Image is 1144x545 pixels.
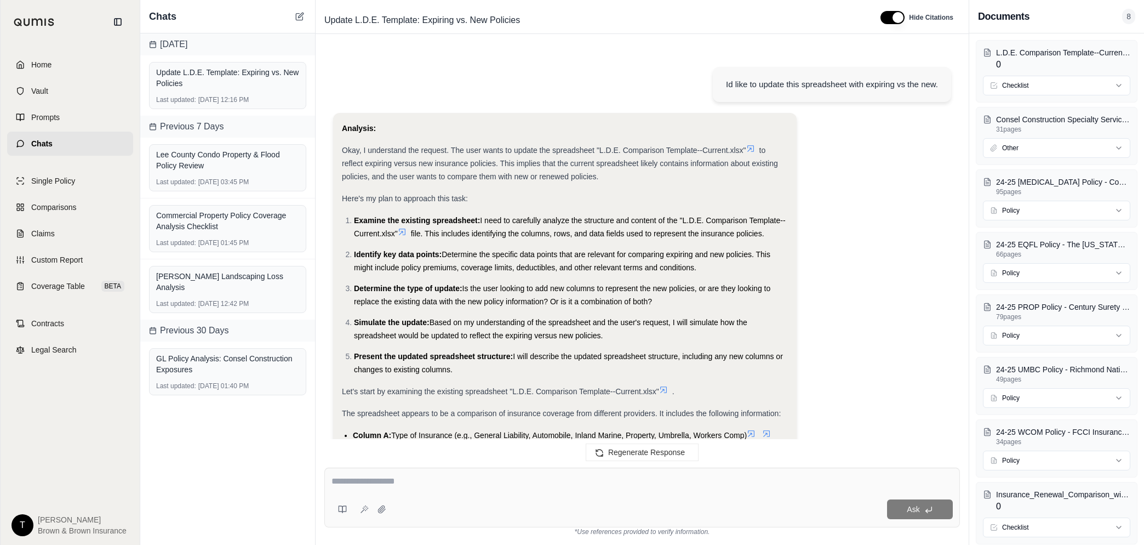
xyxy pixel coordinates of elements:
p: 95 pages [996,188,1130,196]
button: 24-25 UMBC Policy - Richmond National Insurance Company eff 9252024.pdf49pages [983,364,1130,384]
span: Prompts [31,112,60,123]
span: Column A: [353,431,391,440]
span: Chats [149,9,176,24]
button: Ask [887,499,953,519]
span: Vault [31,86,48,96]
span: Last updated: [156,299,196,308]
p: 24-25 EQFL Policy - The Ohio Casualty Insurance Company.PDF [996,239,1130,250]
span: Last updated: [156,178,196,186]
div: Commercial Property Policy Coverage Analysis Checklist [156,210,299,232]
div: [PERSON_NAME] Landscaping Loss Analysis [156,271,299,293]
div: [DATE] 12:16 PM [156,95,299,104]
span: Custom Report [31,254,83,265]
a: Comparisons [7,195,133,219]
a: Home [7,53,133,77]
p: 31 pages [996,125,1130,134]
p: Consel Construction Specialty Services, Inc - 25-26 Proposal DRAFT.pdf [996,114,1130,125]
button: Collapse sidebar [109,13,127,31]
a: Single Policy [7,169,133,193]
div: [DATE] 12:42 PM [156,299,299,308]
a: Vault [7,79,133,103]
span: I will describe the updated spreadsheet structure, including any new columns or changes to existi... [354,352,783,374]
span: Simulate the update: [354,318,430,327]
div: Edit Title [320,12,867,29]
span: Here's my plan to approach this task: [342,194,468,203]
span: Chats [31,138,53,149]
p: Insurance_Renewal_Comparison_with_Premiums.xlsx [996,489,1130,500]
a: Contracts [7,311,133,336]
a: Custom Report [7,248,133,272]
div: GL Policy Analysis: Consel Construction Exposures [156,353,299,375]
span: Ask [907,505,919,514]
span: BETA [101,281,124,292]
a: Claims [7,222,133,246]
a: Legal Search [7,338,133,362]
span: Okay, I understand the request. The user wants to update the spreadsheet "L.D.E. Comparison Templ... [342,146,746,155]
span: file. This includes identifying the columns, rows, and data fields used to represent the insuranc... [411,229,764,238]
span: [PERSON_NAME] [38,514,127,525]
span: to reflect expiring versus new insurance policies. This implies that the current spreadsheet like... [342,146,778,181]
span: Is the user looking to add new columns to represent the new policies, or are they looking to repl... [354,284,770,306]
button: 24-25 [MEDICAL_DATA] Policy - Concert Specialty Insurance Company eff 9252024.pdf95pages [983,177,1130,196]
span: Identify key data points: [354,250,442,259]
p: 24-25 UMBC Policy - Richmond National Insurance Company eff 9252024.pdf [996,364,1130,375]
span: The spreadsheet appears to be a comparison of insurance coverage from different providers. It inc... [342,409,781,418]
span: Last updated: [156,239,196,247]
p: 24-25 WCOM Policy - FCCI Insurance Company eff 9252024.pdf [996,427,1130,438]
span: Brown & Brown Insurance [38,525,127,536]
div: 0 [996,489,1130,513]
span: Coverage Table [31,281,85,292]
span: Comparisons [31,202,76,213]
p: 24-25 PROP Policy - Century Surety Company eff 9252024.pdf [996,302,1130,313]
a: Prompts [7,105,133,129]
div: [DATE] 01:40 PM [156,382,299,390]
button: 24-25 WCOM Policy - FCCI Insurance Company eff 9252024.pdf34pages [983,427,1130,446]
button: Insurance_Renewal_Comparison_with_Premiums.xlsx0 [983,489,1130,513]
span: I need to carefully analyze the structure and content of the "L.D.E. Comparison Template--Current... [354,216,786,238]
button: 24-25 EQFL Policy - The [US_STATE] Casualty Insurance Company.PDF66pages [983,239,1130,259]
div: Previous 30 Days [140,320,315,342]
div: Lee County Condo Property & Flood Policy Review [156,149,299,171]
div: T [12,514,33,536]
span: Let's start by examining the existing spreadsheet "L.D.E. Comparison Template--Current.xlsx" [342,387,659,396]
span: Regenerate Response [608,448,685,457]
div: Update L.D.E. Template: Expiring vs. New Policies [156,67,299,89]
span: Type of Insurance (e.g., General Liability, Automobile, Inland Marine, Property, Umbrella, Worker... [391,431,747,440]
span: Last updated: [156,382,196,390]
span: Examine the existing spreadsheet: [354,216,480,225]
div: [DATE] 01:45 PM [156,239,299,247]
div: Previous 7 Days [140,116,315,138]
span: Hide Citations [909,13,953,22]
img: Qumis Logo [14,18,55,26]
p: 79 pages [996,313,1130,321]
span: Single Policy [31,175,75,186]
strong: Analysis: [342,124,376,133]
a: Coverage TableBETA [7,274,133,298]
a: Chats [7,132,133,156]
span: Last updated: [156,95,196,104]
div: *Use references provided to verify information. [324,527,960,536]
p: 34 pages [996,438,1130,446]
p: 49 pages [996,375,1130,384]
span: Based on my understanding of the spreadsheet and the user's request, I will simulate how the spre... [354,318,747,340]
p: 66 pages [996,250,1130,259]
button: Regenerate Response [586,444,699,461]
span: Home [31,59,52,70]
h3: Documents [978,9,1029,24]
button: L.D.E. Comparison Template--Current.xlsx0 [983,47,1130,71]
span: 8 [1122,9,1135,24]
div: 0 [996,47,1130,71]
span: Claims [31,228,55,239]
span: Determine the type of update: [354,284,462,293]
span: . [672,387,674,396]
div: Id like to update this spreadsheet with expiring vs the new. [726,78,938,91]
div: [DATE] 03:45 PM [156,178,299,186]
button: New Chat [293,10,306,23]
div: [DATE] [140,33,315,55]
p: L.D.E. Comparison Template--Current.xlsx [996,47,1130,58]
span: Update L.D.E. Template: Expiring vs. New Policies [320,12,524,29]
button: Consel Construction Specialty Services, Inc - 25-26 Proposal DRAFT.pdf31pages [983,114,1130,134]
span: Present the updated spreadsheet structure: [354,352,513,361]
span: Contracts [31,318,64,329]
span: Determine the specific data points that are relevant for comparing expiring and new policies. Thi... [354,250,770,272]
